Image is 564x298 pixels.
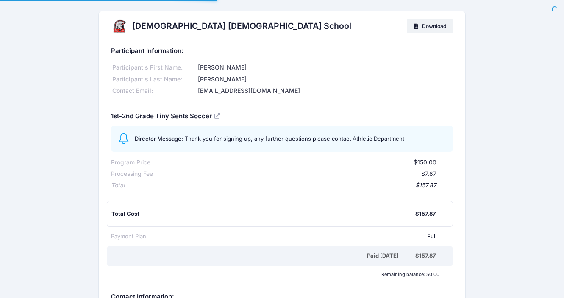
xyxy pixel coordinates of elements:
[135,135,183,142] span: Director Message:
[407,19,453,33] a: Download
[111,75,197,84] div: Participant's Last Name:
[111,170,153,178] div: Processing Fee
[197,75,453,84] div: [PERSON_NAME]
[111,181,125,190] div: Total
[153,170,436,178] div: $7.87
[415,252,436,260] div: $157.87
[125,181,436,190] div: $157.87
[146,232,436,241] div: Full
[111,232,146,241] div: Payment Plan
[197,63,453,72] div: [PERSON_NAME]
[111,113,222,120] h5: 1st-2nd Grade Tiny Sents Soccer
[113,252,415,260] div: Paid [DATE]
[197,86,453,95] div: [EMAIL_ADDRESS][DOMAIN_NAME]
[414,159,436,166] span: $150.00
[111,63,197,72] div: Participant's First Name:
[111,210,415,218] div: Total Cost
[107,272,443,277] div: Remaining balance: $0.00
[111,86,197,95] div: Contact Email:
[111,158,150,167] div: Program Price
[415,210,436,218] div: $157.87
[111,47,453,55] h5: Participant Information:
[214,112,221,120] a: View Registration Details
[132,21,351,31] h2: [DEMOGRAPHIC_DATA] [DEMOGRAPHIC_DATA] School
[185,135,404,142] span: Thank you for signing up, any further questions please contact Athletic Department
[422,23,446,29] span: Download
